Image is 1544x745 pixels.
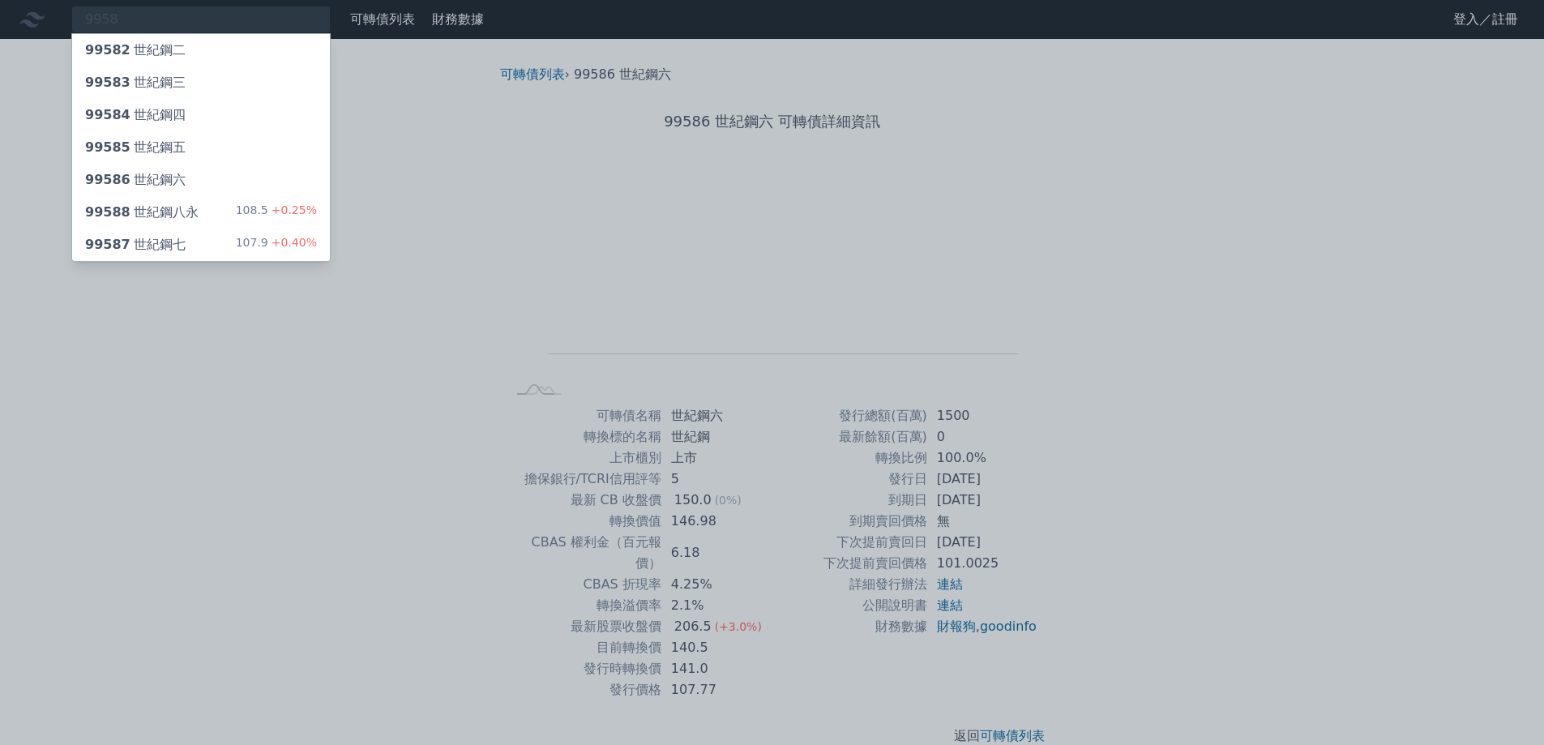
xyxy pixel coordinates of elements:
[85,42,130,58] span: 99582
[268,236,317,249] span: +0.40%
[85,75,130,90] span: 99583
[85,105,186,125] div: 世紀鋼四
[236,235,317,255] div: 107.9
[85,138,186,157] div: 世紀鋼五
[72,99,330,131] a: 99584世紀鋼四
[85,41,186,60] div: 世紀鋼二
[85,237,130,252] span: 99587
[72,196,330,229] a: 99588世紀鋼八永 108.5+0.25%
[85,107,130,122] span: 99584
[72,229,330,261] a: 99587世紀鋼七 107.9+0.40%
[85,235,186,255] div: 世紀鋼七
[72,131,330,164] a: 99585世紀鋼五
[268,203,317,216] span: +0.25%
[85,170,186,190] div: 世紀鋼六
[85,139,130,155] span: 99585
[72,66,330,99] a: 99583世紀鋼三
[85,172,130,187] span: 99586
[72,34,330,66] a: 99582世紀鋼二
[85,203,199,222] div: 世紀鋼八永
[85,204,130,220] span: 99588
[72,164,330,196] a: 99586世紀鋼六
[236,203,317,222] div: 108.5
[85,73,186,92] div: 世紀鋼三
